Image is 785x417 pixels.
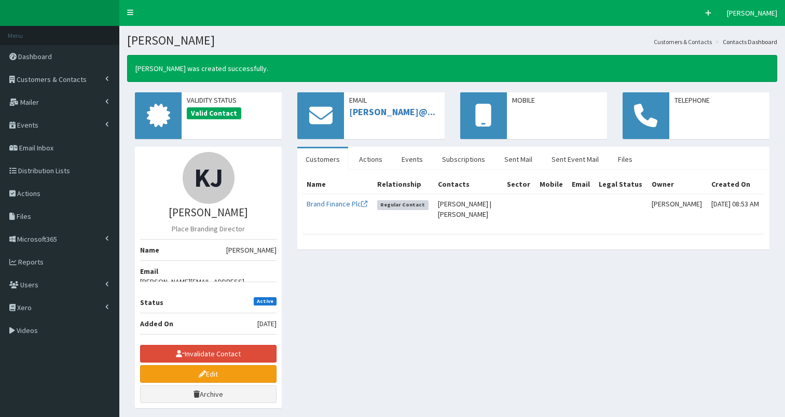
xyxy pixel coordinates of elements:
[17,326,38,335] span: Videos
[17,120,38,130] span: Events
[297,148,348,170] a: Customers
[543,148,607,170] a: Sent Event Mail
[713,37,777,46] li: Contacts Dashboard
[349,95,439,105] span: Email
[254,297,277,305] span: Active
[140,365,277,383] a: Edit
[17,75,87,84] span: Customers & Contacts
[140,267,158,276] b: Email
[140,298,163,307] b: Status
[496,148,541,170] a: Sent Mail
[707,194,764,224] td: [DATE] 08:53 AM
[140,345,277,363] button: Invalidate Contact
[302,175,373,194] th: Name
[568,175,595,194] th: Email
[707,175,764,194] th: Created On
[503,175,535,194] th: Sector
[257,318,277,329] span: [DATE]
[654,37,712,46] a: Customers & Contacts
[19,143,53,152] span: Email Inbox
[140,319,173,328] b: Added On
[226,245,277,255] span: [PERSON_NAME]
[187,107,241,120] span: Valid Contact
[535,175,568,194] th: Mobile
[127,34,777,47] h1: [PERSON_NAME]
[140,224,277,234] p: Place Branding Director
[434,194,503,224] td: [PERSON_NAME] | [PERSON_NAME]
[377,200,429,210] span: Regular Contact
[674,95,764,105] span: Telephone
[187,95,277,105] span: Validity Status
[610,148,641,170] a: Files
[140,385,277,403] a: Archive
[648,175,707,194] th: Owner
[140,245,159,255] b: Name
[20,280,38,289] span: Users
[127,55,777,82] div: [PERSON_NAME] was created successfully.
[351,148,391,170] a: Actions
[140,206,277,218] h3: [PERSON_NAME]
[434,175,503,194] th: Contacts
[18,257,44,267] span: Reports
[393,148,431,170] a: Events
[648,194,707,224] td: [PERSON_NAME]
[373,175,434,194] th: Relationship
[194,161,223,194] span: KJ
[349,106,435,118] a: [PERSON_NAME]@...
[595,175,648,194] th: Legal Status
[20,98,39,107] span: Mailer
[727,8,777,18] span: [PERSON_NAME]
[434,148,493,170] a: Subscriptions
[17,234,57,244] span: Microsoft365
[17,303,32,312] span: Xero
[17,189,40,198] span: Actions
[18,52,52,61] span: Dashboard
[307,199,367,208] a: Brand Finance Plc
[18,166,70,175] span: Distribution Lists
[512,95,602,105] span: Mobile
[17,212,31,221] span: Files
[140,276,277,297] span: [PERSON_NAME][EMAIL_ADDRESS][DOMAIN_NAME]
